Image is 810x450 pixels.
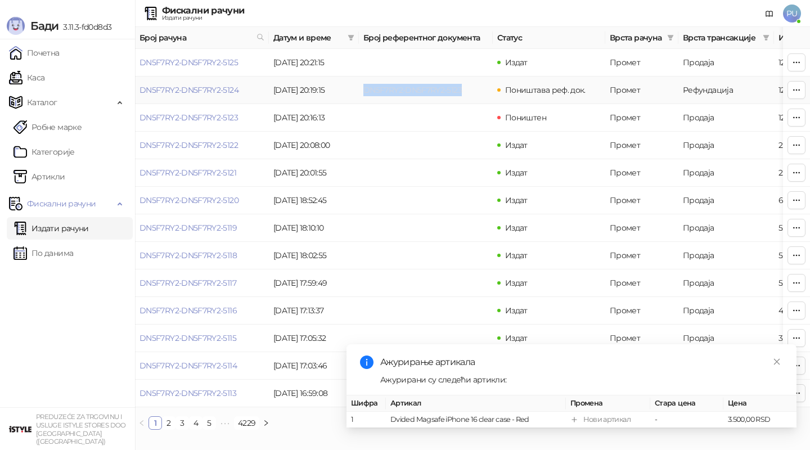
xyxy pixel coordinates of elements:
[13,242,73,264] a: По данима
[269,242,359,269] td: [DATE] 18:02:55
[773,358,781,366] span: close
[162,6,244,15] div: Фискални рачуни
[13,217,89,240] a: Издати рачуни
[566,395,650,412] th: Промена
[269,159,359,187] td: [DATE] 20:01:55
[139,85,238,95] a: DN5F7RY2-DN5F7RY2-5124
[605,242,678,269] td: Промет
[505,195,528,205] span: Издат
[650,412,723,428] td: -
[771,355,783,368] a: Close
[346,395,386,412] th: Шифра
[678,104,774,132] td: Продаја
[505,140,528,150] span: Издат
[135,104,269,132] td: DN5F7RY2-DN5F7RY2-5123
[135,416,148,430] button: left
[189,416,202,430] li: 4
[269,49,359,76] td: [DATE] 20:21:15
[346,412,386,428] td: 1
[27,192,96,215] span: Фискални рачуни
[678,187,774,214] td: Продаја
[678,242,774,269] td: Продаја
[269,269,359,297] td: [DATE] 17:59:49
[139,250,237,260] a: DN5F7RY2-DN5F7RY2-5118
[583,414,631,425] div: Нови артикал
[269,325,359,352] td: [DATE] 17:05:32
[135,214,269,242] td: DN5F7RY2-DN5F7RY2-5119
[348,34,354,41] span: filter
[139,333,236,343] a: DN5F7RY2-DN5F7RY2-5115
[13,141,75,163] a: Категорије
[9,418,31,440] img: 64x64-companyLogo-77b92cf4-9946-4f36-9751-bf7bb5fd2c7d.png
[605,76,678,104] td: Промет
[139,278,236,288] a: DN5F7RY2-DN5F7RY2-5117
[269,132,359,159] td: [DATE] 20:08:00
[138,420,145,426] span: left
[505,85,586,95] span: Поништава реф. док.
[27,91,57,114] span: Каталог
[380,355,783,369] div: Ажурирање артикала
[263,420,269,426] span: right
[360,355,373,369] span: info-circle
[783,4,801,22] span: PU
[678,27,774,49] th: Врста трансакције
[505,223,528,233] span: Издат
[234,416,259,430] li: 4229
[505,305,528,316] span: Издат
[505,168,528,178] span: Издат
[139,223,237,233] a: DN5F7RY2-DN5F7RY2-5119
[139,31,252,44] span: Број рачуна
[7,17,25,35] img: Logo
[190,417,202,429] a: 4
[139,305,237,316] a: DN5F7RY2-DN5F7RY2-5116
[678,297,774,325] td: Продаја
[216,416,234,430] li: Следећих 5 Страна
[760,29,772,46] span: filter
[135,242,269,269] td: DN5F7RY2-DN5F7RY2-5118
[605,269,678,297] td: Промет
[135,352,269,380] td: DN5F7RY2-DN5F7RY2-5114
[505,112,546,123] span: Поништен
[683,31,758,44] span: Врста трансакције
[359,27,493,49] th: Број референтног документа
[723,395,796,412] th: Цена
[605,104,678,132] td: Промет
[202,416,216,430] li: 5
[135,132,269,159] td: DN5F7RY2-DN5F7RY2-5122
[505,250,528,260] span: Издат
[386,395,566,412] th: Артикал
[723,412,796,428] td: 3.500,00 RSD
[139,140,238,150] a: DN5F7RY2-DN5F7RY2-5122
[605,187,678,214] td: Промет
[665,29,676,46] span: filter
[135,27,269,49] th: Број рачуна
[269,104,359,132] td: [DATE] 20:16:13
[135,325,269,352] td: DN5F7RY2-DN5F7RY2-5115
[363,85,462,95] a: DN5F7RY2-DN5F7RY2-5123
[493,27,605,49] th: Статус
[605,214,678,242] td: Промет
[273,31,343,44] span: Датум и време
[605,325,678,352] td: Промет
[135,297,269,325] td: DN5F7RY2-DN5F7RY2-5116
[269,187,359,214] td: [DATE] 18:52:45
[9,66,44,89] a: Каса
[135,269,269,297] td: DN5F7RY2-DN5F7RY2-5117
[650,395,723,412] th: Стара цена
[269,76,359,104] td: [DATE] 20:19:15
[505,57,528,67] span: Издат
[176,417,188,429] a: 3
[139,112,238,123] a: DN5F7RY2-DN5F7RY2-5123
[162,416,175,430] li: 2
[269,297,359,325] td: [DATE] 17:13:37
[135,76,269,104] td: DN5F7RY2-DN5F7RY2-5124
[139,361,237,371] a: DN5F7RY2-DN5F7RY2-5114
[163,417,175,429] a: 2
[135,49,269,76] td: DN5F7RY2-DN5F7RY2-5125
[13,116,82,138] a: Робне марке
[135,416,148,430] li: Претходна страна
[345,29,357,46] span: filter
[139,168,236,178] a: DN5F7RY2-DN5F7RY2-5121
[30,19,58,33] span: Бади
[139,57,238,67] a: DN5F7RY2-DN5F7RY2-5125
